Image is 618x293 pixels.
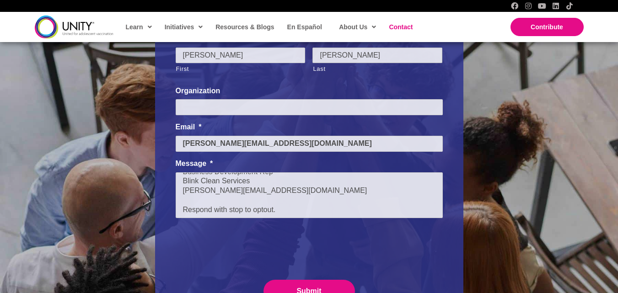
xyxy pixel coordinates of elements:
[511,2,518,10] a: Facebook
[211,16,278,37] a: Resources & Blogs
[176,123,443,132] label: Email
[384,16,416,37] a: Contact
[511,18,584,36] a: Contribute
[215,23,274,31] span: Resources & Blogs
[566,2,573,10] a: TikTok
[283,16,326,37] a: En Español
[176,86,443,96] label: Organization
[313,64,442,75] label: Last
[126,20,152,34] span: Learn
[176,159,443,169] label: Message
[35,16,113,38] img: unity-logo-dark
[339,20,376,34] span: About Us
[552,2,559,10] a: LinkedIn
[334,16,380,37] a: About Us
[389,23,413,31] span: Contact
[531,23,563,31] span: Contribute
[176,229,315,265] iframe: reCAPTCHA
[287,23,322,31] span: En Español
[525,2,532,10] a: Instagram
[176,64,306,75] label: First
[538,2,546,10] a: YouTube
[165,20,203,34] span: Initiatives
